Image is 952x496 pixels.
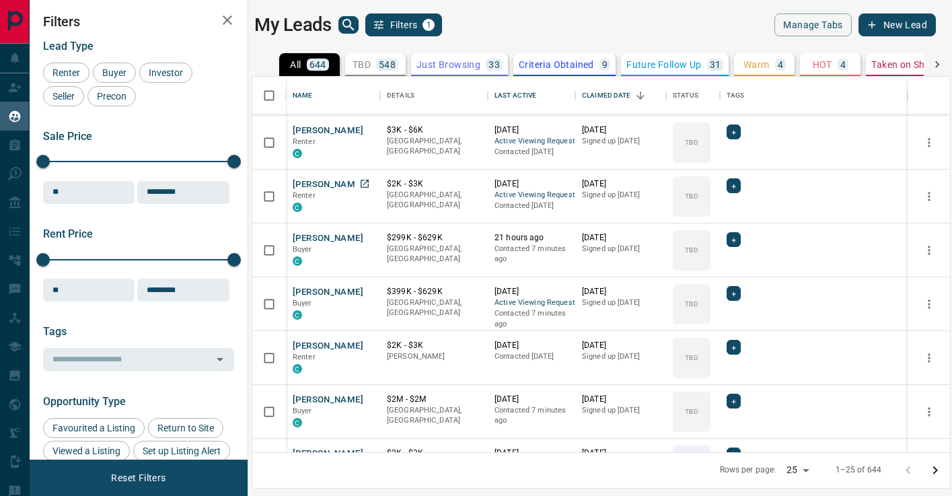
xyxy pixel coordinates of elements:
button: [PERSON_NAME] [293,178,363,191]
div: Name [293,77,313,114]
p: $2K - $3K [387,340,481,351]
button: more [919,402,939,422]
div: Tags [727,77,745,114]
span: Return to Site [153,423,219,433]
p: [DATE] [495,178,569,190]
div: + [727,125,741,139]
div: Last Active [488,77,575,114]
p: TBD [685,299,698,309]
p: TBD [685,137,698,147]
p: [GEOGRAPHIC_DATA], [GEOGRAPHIC_DATA] [387,136,481,157]
a: Open in New Tab [356,175,373,192]
p: [DATE] [582,232,659,244]
span: + [731,287,736,300]
p: [DATE] [495,125,569,136]
p: [DATE] [582,178,659,190]
p: [DATE] [495,448,569,459]
span: Favourited a Listing [48,423,140,433]
div: Set up Listing Alert [133,441,230,461]
span: + [731,394,736,408]
p: Signed up [DATE] [582,351,659,362]
p: HOT [813,60,832,69]
p: $399K - $629K [387,286,481,297]
span: Rent Price [43,227,93,240]
div: + [727,448,741,462]
p: [DATE] [582,448,659,459]
div: Return to Site [148,418,223,438]
span: Opportunity Type [43,395,126,408]
span: + [731,233,736,246]
span: Set up Listing Alert [138,446,225,456]
div: condos.ca [293,256,302,266]
p: 9 [602,60,608,69]
button: more [919,348,939,368]
p: [DATE] [495,286,569,297]
span: Active Viewing Request [495,136,569,147]
div: Status [666,77,720,114]
div: Last Active [495,77,536,114]
p: $3K - $6K [387,125,481,136]
p: 31 [710,60,721,69]
button: [PERSON_NAME] [293,232,363,245]
button: [PERSON_NAME] [293,340,363,353]
p: Just Browsing [416,60,480,69]
span: Investor [144,67,188,78]
p: Contacted [DATE] [495,147,569,157]
div: Investor [139,63,192,83]
span: + [731,448,736,462]
button: Go to next page [922,457,949,484]
p: Signed up [DATE] [582,297,659,308]
p: 644 [309,60,326,69]
span: Active Viewing Request [495,297,569,309]
p: 33 [488,60,500,69]
p: [DATE] [495,340,569,351]
p: TBD [353,60,371,69]
div: Details [380,77,488,114]
p: 1–25 of 644 [836,464,881,476]
p: $299K - $629K [387,232,481,244]
p: TBD [685,406,698,417]
div: condos.ca [293,149,302,158]
span: Renter [48,67,85,78]
div: Name [286,77,380,114]
p: Contacted [DATE] [495,201,569,211]
div: 25 [781,460,813,480]
button: [PERSON_NAME] [293,286,363,299]
p: Signed up [DATE] [582,405,659,416]
span: Buyer [293,245,312,254]
span: Renter [293,137,316,146]
h1: My Leads [254,14,332,36]
p: [DATE] [495,394,569,405]
p: $2K - $3K [387,178,481,190]
p: TBD [685,245,698,255]
button: Open [211,350,229,369]
p: 4 [778,60,783,69]
button: Manage Tabs [774,13,851,36]
p: Warm [743,60,770,69]
span: Buyer [293,406,312,415]
p: All [290,60,301,69]
div: Renter [43,63,89,83]
div: condos.ca [293,310,302,320]
button: more [919,240,939,260]
div: + [727,394,741,409]
h2: Filters [43,13,234,30]
button: [PERSON_NAME] [293,125,363,137]
p: [DATE] [582,286,659,297]
p: [DATE] [582,340,659,351]
div: + [727,232,741,247]
button: Sort [631,86,650,105]
p: Criteria Obtained [519,60,594,69]
p: Contacted 7 minutes ago [495,405,569,426]
button: more [919,133,939,153]
p: [GEOGRAPHIC_DATA], [GEOGRAPHIC_DATA] [387,297,481,318]
p: [GEOGRAPHIC_DATA], [GEOGRAPHIC_DATA] [387,405,481,426]
div: Status [673,77,698,114]
span: Viewed a Listing [48,446,125,456]
p: 4 [840,60,846,69]
button: [PERSON_NAME] [293,394,363,406]
span: + [731,125,736,139]
span: Buyer [98,67,131,78]
p: $2K - $3K [387,448,481,459]
span: Buyer [293,299,312,308]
